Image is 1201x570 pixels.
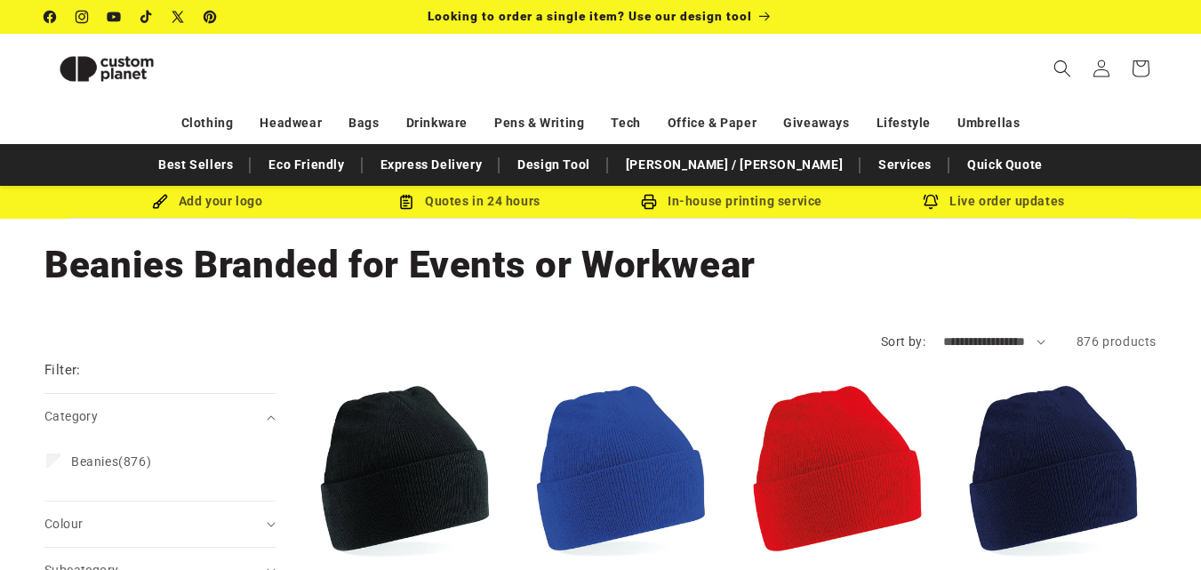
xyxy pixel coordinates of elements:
summary: Colour (0 selected) [44,502,276,547]
h1: Beanies Branded for Events or Workwear [44,241,1157,289]
span: Colour [44,517,83,531]
img: Custom Planet [44,41,169,97]
div: Add your logo [76,190,339,213]
a: Lifestyle [877,108,931,139]
a: Umbrellas [957,108,1020,139]
img: Brush Icon [152,194,168,210]
img: Order updates [923,194,939,210]
div: Quotes in 24 hours [339,190,601,213]
a: Quick Quote [958,149,1052,181]
a: Eco Friendly [260,149,353,181]
a: Pens & Writing [494,108,584,139]
h2: Filter: [44,360,81,381]
a: Custom Planet [38,34,229,103]
a: Office & Paper [668,108,757,139]
a: Clothing [181,108,234,139]
span: 876 products [1077,334,1157,349]
a: Tech [611,108,640,139]
div: In-house printing service [601,190,863,213]
span: (876) [71,454,151,470]
div: Live order updates [863,190,1125,213]
img: Order Updates Icon [398,194,414,210]
span: Looking to order a single item? Use our design tool [428,9,752,23]
summary: Category (0 selected) [44,394,276,439]
span: Beanies [71,454,118,469]
span: Category [44,409,98,423]
a: [PERSON_NAME] / [PERSON_NAME] [617,149,852,181]
a: Services [869,149,941,181]
summary: Search [1043,49,1082,88]
a: Giveaways [783,108,849,139]
a: Express Delivery [372,149,492,181]
a: Design Tool [508,149,599,181]
img: In-house printing [641,194,657,210]
label: Sort by: [881,334,925,349]
a: Best Sellers [149,149,242,181]
a: Bags [348,108,379,139]
a: Headwear [260,108,322,139]
a: Drinkware [406,108,468,139]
